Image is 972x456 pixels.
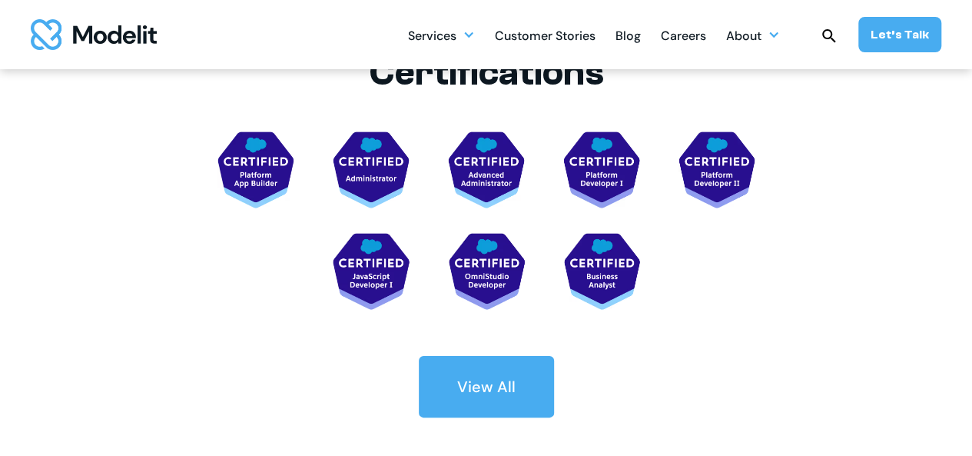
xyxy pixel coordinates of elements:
[408,20,475,50] div: Services
[31,51,941,95] h2: Certifications
[726,22,761,52] div: About
[408,22,456,52] div: Services
[871,26,929,43] div: Let’s Talk
[726,20,780,50] div: About
[661,20,706,50] a: Careers
[419,356,554,418] a: View All
[495,22,595,52] div: Customer Stories
[495,20,595,50] a: Customer Stories
[615,20,641,50] a: Blog
[615,22,641,52] div: Blog
[661,22,706,52] div: Careers
[31,19,157,50] a: home
[858,17,941,52] a: Let’s Talk
[457,376,516,398] div: View All
[31,19,157,50] img: modelit logo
